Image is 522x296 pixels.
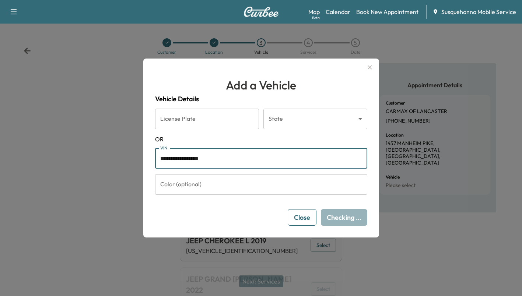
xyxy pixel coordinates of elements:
span: OR [155,135,367,144]
h1: Add a Vehicle [155,76,367,94]
span: Susquehanna Mobile Service [441,7,516,16]
button: Checking ... [321,209,367,226]
a: MapBeta [308,7,320,16]
a: Calendar [326,7,350,16]
div: Beta [312,15,320,21]
img: Curbee Logo [244,7,279,17]
button: Close [288,209,316,226]
label: VIN [160,145,168,151]
a: Book New Appointment [356,7,418,16]
h4: Vehicle Details [155,94,367,104]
